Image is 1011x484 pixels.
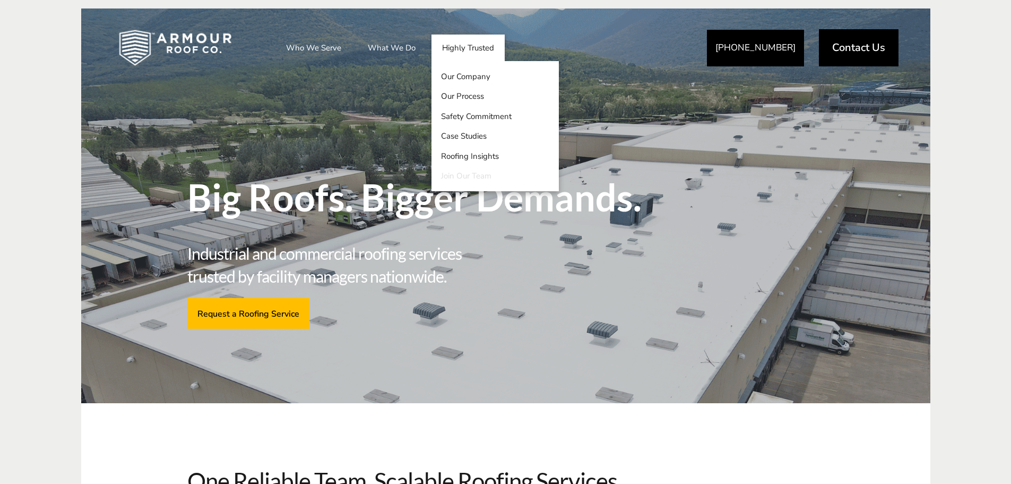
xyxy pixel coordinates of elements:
a: Contact Us [819,29,898,66]
a: Who We Serve [275,35,352,61]
img: Industrial and Commercial Roofing Company | Armour Roof Co. [102,21,248,74]
span: Big Roofs. Bigger Demands. [187,179,660,216]
span: Request a Roofing Service [197,308,299,318]
a: Request a Roofing Service [187,298,309,328]
span: Contact Us [832,43,885,53]
a: What We Do [357,35,426,61]
span: Industrial and commercial roofing services trusted by facility managers nationwide. [187,242,502,287]
a: [PHONE_NUMBER] [707,30,804,66]
a: Safety Commitment [431,106,559,126]
a: Join Our Team [431,166,559,186]
a: Our Company [431,66,559,87]
a: Roofing Insights [431,146,559,166]
a: Our Process [431,87,559,107]
a: Case Studies [431,126,559,147]
a: Highly Trusted [431,35,505,61]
